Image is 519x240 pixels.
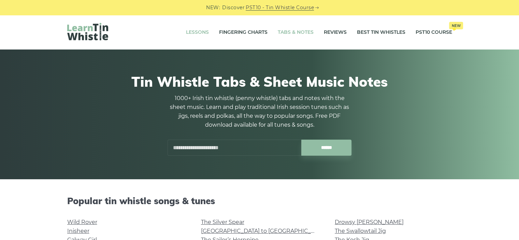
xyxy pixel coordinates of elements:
[201,219,244,225] a: The Silver Spear
[67,219,97,225] a: Wild Rover
[449,22,463,29] span: New
[67,228,89,234] a: Inisheer
[168,94,352,129] p: 1000+ Irish tin whistle (penny whistle) tabs and notes with the sheet music. Learn and play tradi...
[67,196,452,206] h2: Popular tin whistle songs & tunes
[416,24,452,41] a: PST10 CourseNew
[357,24,405,41] a: Best Tin Whistles
[324,24,347,41] a: Reviews
[335,219,404,225] a: Drowsy [PERSON_NAME]
[219,24,268,41] a: Fingering Charts
[186,24,209,41] a: Lessons
[278,24,314,41] a: Tabs & Notes
[67,73,452,90] h1: Tin Whistle Tabs & Sheet Music Notes
[335,228,386,234] a: The Swallowtail Jig
[201,228,327,234] a: [GEOGRAPHIC_DATA] to [GEOGRAPHIC_DATA]
[67,23,108,40] img: LearnTinWhistle.com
